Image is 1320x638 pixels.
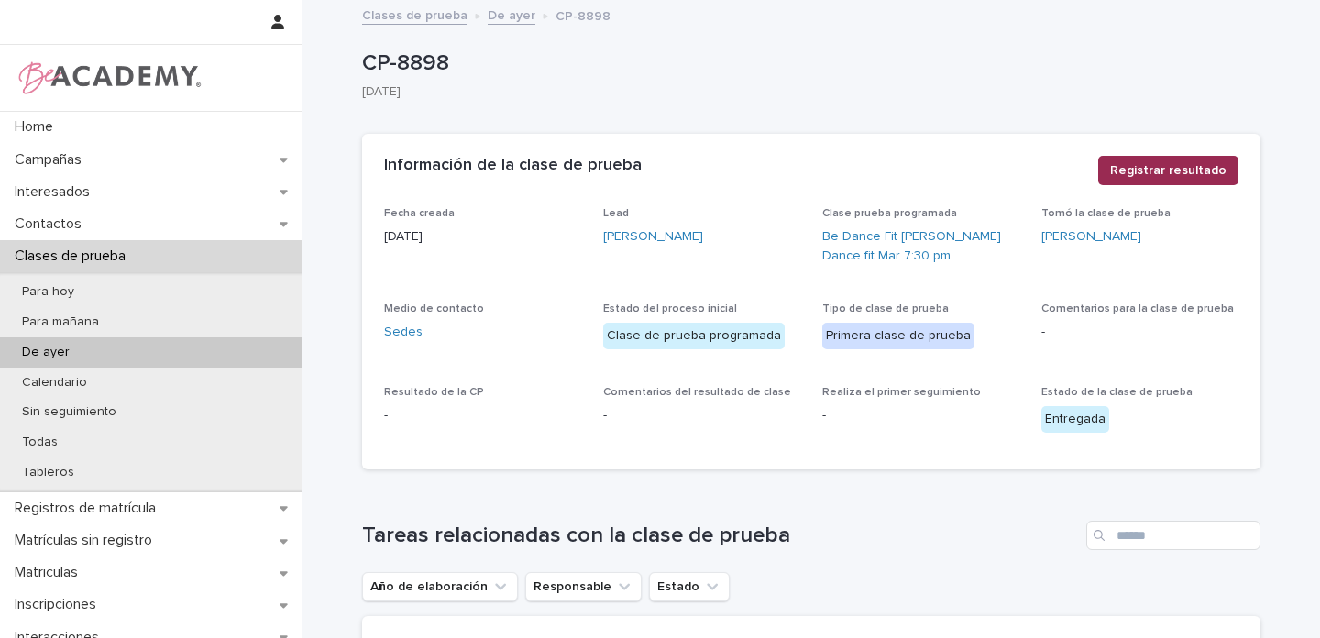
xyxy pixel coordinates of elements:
p: Tableros [7,465,89,480]
span: Estado de la clase de prueba [1041,387,1193,398]
span: Tomó la clase de prueba [1041,208,1171,219]
p: Campañas [7,151,96,169]
p: - [822,406,1019,425]
p: Para hoy [7,284,89,300]
span: Fecha creada [384,208,455,219]
img: WPrjXfSUmiLcdUfaYY4Q [15,60,203,96]
div: Primera clase de prueba [822,323,974,349]
p: - [603,406,800,425]
span: Estado del proceso inicial [603,303,737,314]
h1: Tareas relacionadas con la clase de prueba [362,522,1079,549]
p: Registros de matrícula [7,500,170,517]
span: Resultado de la CP [384,387,484,398]
p: [DATE] [384,227,581,247]
p: Clases de prueba [7,247,140,265]
p: Calendario [7,375,102,390]
p: CP-8898 [555,5,610,25]
a: Be Dance Fit [PERSON_NAME] Dance fit Mar 7:30 pm [822,227,1019,266]
span: Comentarios del resultado de clase [603,387,791,398]
p: - [1041,323,1238,342]
p: - [384,406,581,425]
a: [PERSON_NAME] [1041,227,1141,247]
p: Home [7,118,68,136]
span: Lead [603,208,629,219]
a: De ayer [488,4,535,25]
p: [DATE] [362,84,1246,100]
p: Todas [7,434,72,450]
div: Clase de prueba programada [603,323,785,349]
a: Clases de prueba [362,4,467,25]
button: Año de elaboración [362,572,518,601]
span: Medio de contacto [384,303,484,314]
input: Search [1086,521,1260,550]
span: Comentarios para la clase de prueba [1041,303,1234,314]
button: Estado [649,572,730,601]
p: CP-8898 [362,50,1253,77]
p: Matriculas [7,564,93,581]
p: Sin seguimiento [7,404,131,420]
div: Entregada [1041,406,1109,433]
p: De ayer [7,345,84,360]
p: Matrículas sin registro [7,532,167,549]
button: Responsable [525,572,642,601]
p: Contactos [7,215,96,233]
a: Sedes [384,323,423,342]
a: [PERSON_NAME] [603,227,703,247]
p: Interesados [7,183,104,201]
p: Para mañana [7,314,114,330]
p: Inscripciones [7,596,111,613]
span: Registrar resultado [1110,161,1226,180]
span: Clase prueba programada [822,208,957,219]
span: Realiza el primer seguimiento [822,387,981,398]
h2: Información de la clase de prueba [384,156,642,176]
span: Tipo de clase de prueba [822,303,949,314]
button: Registrar resultado [1098,156,1238,185]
